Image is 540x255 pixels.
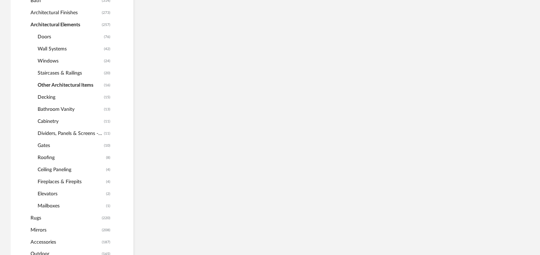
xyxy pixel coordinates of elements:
[104,116,110,127] span: (11)
[38,79,102,91] span: Other Architectural Items
[31,236,100,248] span: Accessories
[38,91,102,103] span: Decking
[102,224,110,236] span: (208)
[106,176,110,188] span: (4)
[102,237,110,248] span: (187)
[38,103,102,115] span: Bathroom Vanity
[38,55,102,67] span: Windows
[38,115,102,128] span: Cabinetry
[106,200,110,212] span: (1)
[104,55,110,67] span: (24)
[31,7,100,19] span: Architectural Finishes
[31,224,100,236] span: Mirrors
[104,31,110,43] span: (76)
[106,152,110,163] span: (8)
[38,200,104,212] span: Mailboxes
[104,92,110,103] span: (15)
[38,128,102,140] span: Dividers, Panels & Screens - Architectural Elements
[104,140,110,151] span: (10)
[38,152,104,164] span: Roofing
[38,67,102,79] span: Staircases & Railings
[38,164,104,176] span: Ceiling Paneling
[102,7,110,18] span: (273)
[102,212,110,224] span: (220)
[38,176,104,188] span: Fireplaces & Firepits
[104,67,110,79] span: (20)
[106,188,110,200] span: (2)
[104,43,110,55] span: (42)
[31,19,100,31] span: Architectural Elements
[38,140,102,152] span: Gates
[104,104,110,115] span: (13)
[38,188,104,200] span: Elevators
[31,212,100,224] span: Rugs
[38,31,102,43] span: Doors
[104,80,110,91] span: (16)
[104,128,110,139] span: (11)
[106,164,110,175] span: (4)
[38,43,102,55] span: Wall Systems
[102,19,110,31] span: (257)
